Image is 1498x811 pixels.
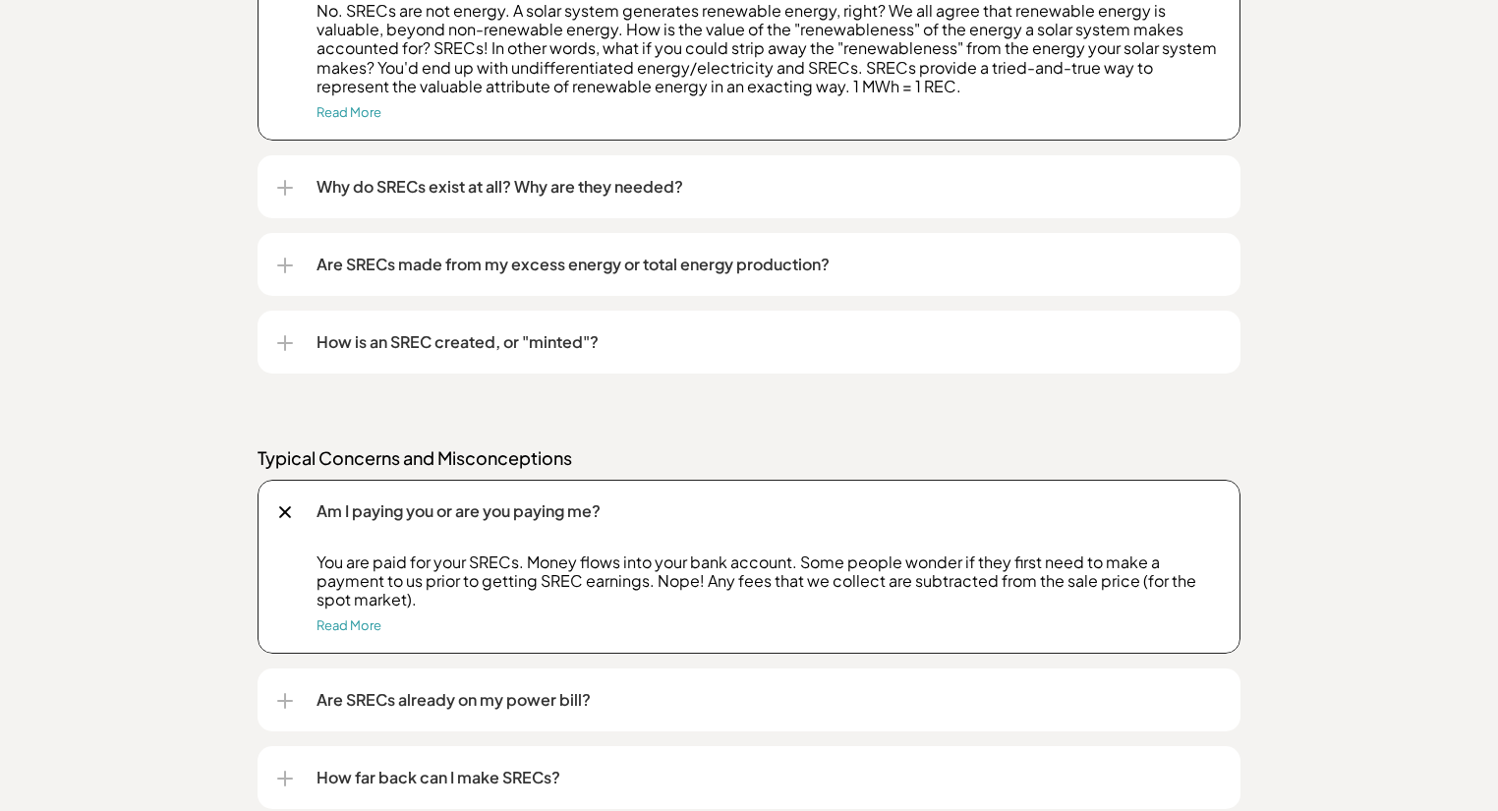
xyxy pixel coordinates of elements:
[317,617,381,633] a: Read More
[317,1,1221,95] p: No. SRECs are not energy. A solar system generates renewable energy, right? We all agree that ren...
[317,766,1221,789] p: How far back can I make SRECs?
[317,552,1221,609] p: You are paid for your SRECs. Money flows into your bank account. Some people wonder if they first...
[317,499,1221,523] p: Am I paying you or are you paying me?
[317,688,1221,712] p: Are SRECs already on my power bill?
[317,175,1221,199] p: Why do SRECs exist at all? Why are they needed?
[317,330,1221,354] p: How is an SREC created, or "minted"?
[317,104,381,120] a: Read More
[317,253,1221,276] p: Are SRECs made from my excess energy or total energy production?
[258,446,1240,470] p: Typical Concerns and Misconceptions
